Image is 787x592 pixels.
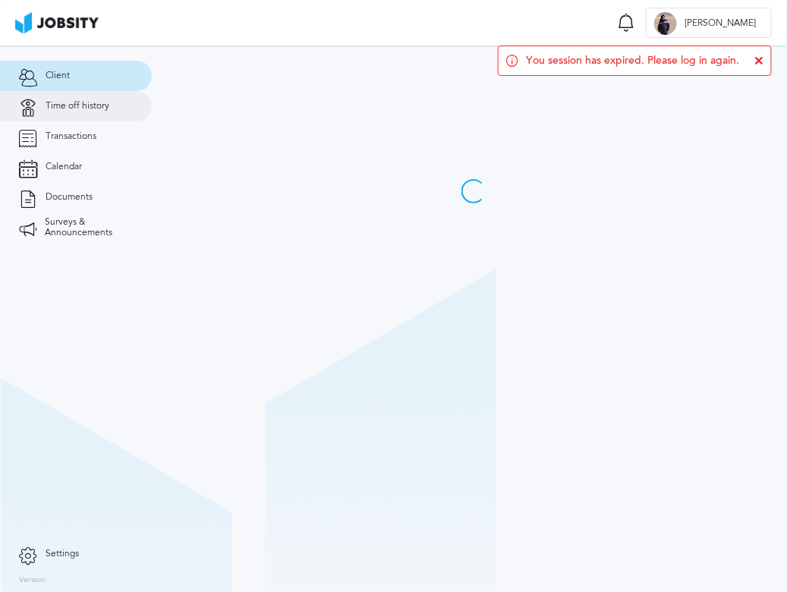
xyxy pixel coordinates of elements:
[46,162,82,172] span: Calendar
[45,217,133,238] span: Surveys & Announcements
[46,192,93,203] span: Documents
[46,131,96,142] span: Transactions
[526,55,739,67] span: You session has expired. Please log in again.
[654,12,677,35] div: F
[646,8,772,38] button: F[PERSON_NAME]
[46,101,109,112] span: Time off history
[19,576,47,585] label: Version:
[46,549,79,559] span: Settings
[677,18,763,29] span: [PERSON_NAME]
[46,71,70,81] span: Client
[15,12,99,33] img: ab4bad089aa723f57921c736e9817d99.png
